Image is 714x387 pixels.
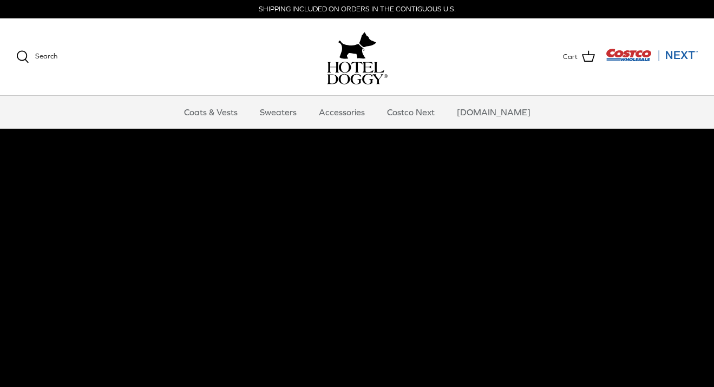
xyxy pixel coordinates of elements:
a: Sweaters [250,96,306,128]
span: Search [35,52,57,60]
span: Cart [563,51,578,63]
img: Costco Next [606,48,698,62]
img: hoteldoggy.com [338,29,376,62]
a: Visit Costco Next [606,55,698,63]
img: hoteldoggycom [327,62,388,84]
a: Costco Next [377,96,444,128]
a: Cart [563,50,595,64]
a: [DOMAIN_NAME] [447,96,540,128]
a: Accessories [309,96,375,128]
a: Search [16,50,57,63]
a: Coats & Vests [174,96,247,128]
a: hoteldoggy.com hoteldoggycom [327,29,388,84]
